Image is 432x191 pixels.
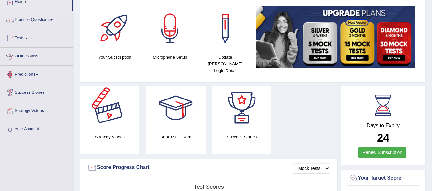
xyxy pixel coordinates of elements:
[0,66,73,82] a: Predictions
[0,29,73,45] a: Tests
[348,173,418,183] div: Your Target Score
[0,84,73,100] a: Success Stories
[194,184,224,190] tspan: Test scores
[87,163,330,173] div: Score Progress Chart
[348,123,418,129] h4: Days to Expiry
[212,134,271,140] h4: Success Stories
[256,6,415,68] img: small5.jpg
[0,11,73,27] a: Practice Questions
[0,48,73,63] a: Online Class
[377,131,389,144] b: 24
[358,147,407,158] a: Renew Subscription
[80,134,139,140] h4: Strategy Videos
[0,120,73,136] a: Your Account
[0,102,73,118] a: Strategy Videos
[146,54,195,61] h4: Microphone Setup
[201,54,250,74] h4: Update [PERSON_NAME] Login Detail
[90,54,139,61] h4: Your Subscription
[146,134,205,140] h4: Book PTE Exam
